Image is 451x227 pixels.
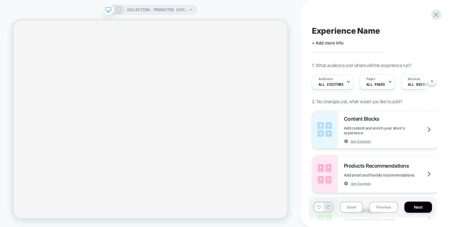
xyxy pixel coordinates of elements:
span: Add smart and flexible recommendations [344,173,430,177]
button: Save [340,202,363,213]
span: 1. What audience and where will the experience run? [312,63,411,68]
span: Pages [366,77,375,81]
span: ALL PAGES [366,82,385,87]
span: Products Recommendations [344,163,412,169]
button: Preview [369,202,398,213]
span: Audience [319,77,333,81]
span: Content Blocks [344,116,383,122]
span: 2. No changes yet, what would you like to add? [312,99,402,104]
span: ALL DEVICES [408,82,431,87]
span: See Example [351,181,371,186]
span: Experience Name [312,26,380,36]
span: See Example [351,139,371,144]
span: + Add more info [312,40,344,45]
span: COLLECTION: Producten (Category) [127,5,187,15]
span: Devices [408,77,420,81]
button: Next [404,202,432,213]
span: Add content and enrich your store's experience [344,126,438,135]
span: All Visitors [319,82,344,87]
